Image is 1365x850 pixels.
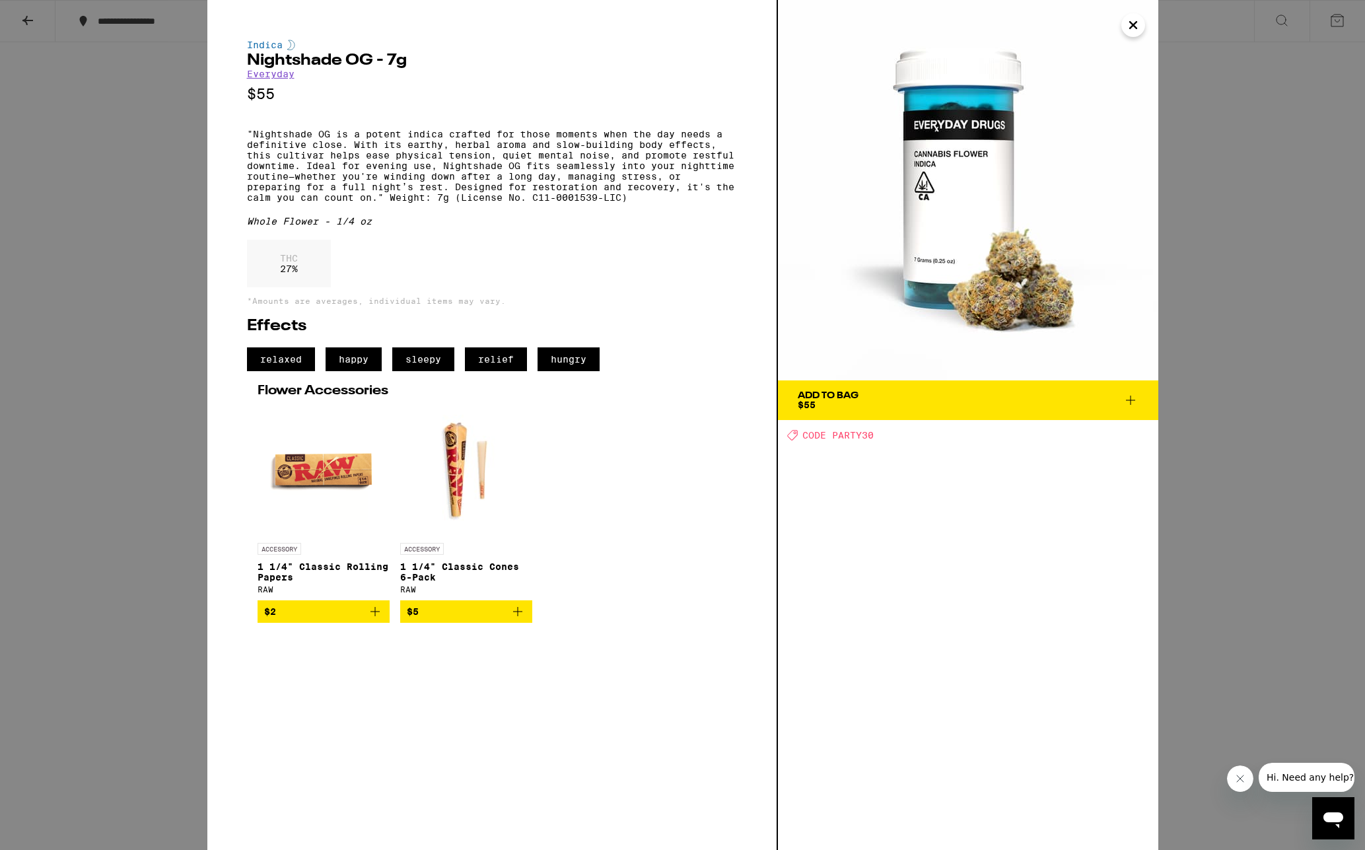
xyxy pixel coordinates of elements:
[392,347,454,371] span: sleepy
[802,430,874,441] span: CODE PARTY30
[258,561,390,583] p: 1 1/4" Classic Rolling Papers
[400,585,532,594] div: RAW
[400,561,532,583] p: 1 1/4" Classic Cones 6-Pack
[400,543,444,555] p: ACCESSORY
[258,404,390,600] a: Open page for 1 1/4" Classic Rolling Papers from RAW
[247,69,295,79] a: Everyday
[247,129,737,203] p: "Nightshade OG is a potent indica crafted for those moments when the day needs a definitive close...
[798,391,858,400] div: Add To Bag
[400,404,532,536] img: RAW - 1 1/4" Classic Cones 6-Pack
[287,40,295,50] img: indicaColor.svg
[400,600,532,623] button: Add to bag
[264,606,276,617] span: $2
[258,585,390,594] div: RAW
[258,384,726,398] h2: Flower Accessories
[1121,13,1145,37] button: Close
[1312,797,1354,839] iframe: Button to launch messaging window
[326,347,382,371] span: happy
[258,600,390,623] button: Add to bag
[247,53,737,69] h2: Nightshade OG - 7g
[247,347,315,371] span: relaxed
[538,347,600,371] span: hungry
[247,216,737,227] div: Whole Flower - 1/4 oz
[247,297,737,305] p: *Amounts are averages, individual items may vary.
[280,253,298,264] p: THC
[247,40,737,50] div: Indica
[407,606,419,617] span: $5
[1259,763,1354,792] iframe: Message from company
[247,240,331,287] div: 27 %
[778,380,1158,420] button: Add To Bag$55
[1227,765,1253,792] iframe: Close message
[247,86,737,102] p: $55
[258,404,390,536] img: RAW - 1 1/4" Classic Rolling Papers
[465,347,527,371] span: relief
[798,400,816,410] span: $55
[258,543,301,555] p: ACCESSORY
[247,318,737,334] h2: Effects
[400,404,532,600] a: Open page for 1 1/4" Classic Cones 6-Pack from RAW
